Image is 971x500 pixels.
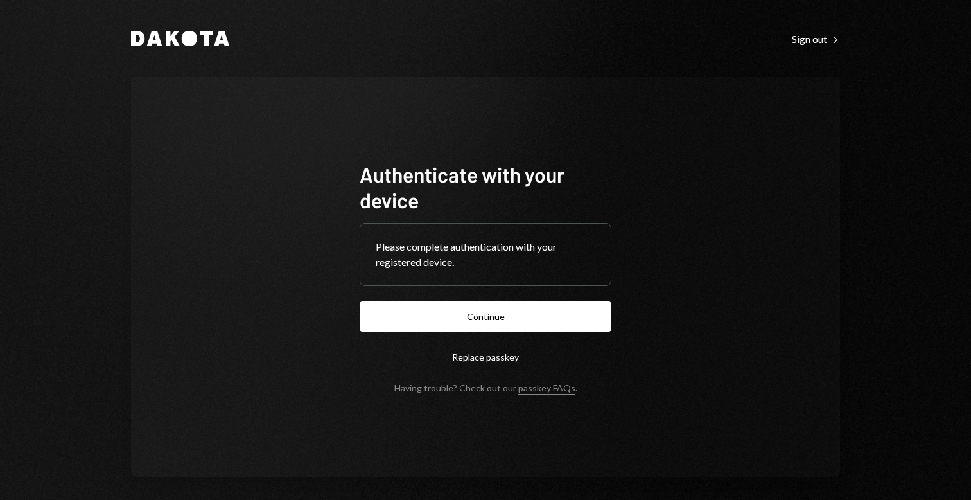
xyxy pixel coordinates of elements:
a: Sign out [792,31,840,46]
div: Having trouble? Check out our . [394,382,577,393]
div: Please complete authentication with your registered device. [376,239,595,270]
div: Sign out [792,33,840,46]
h1: Authenticate with your device [360,161,611,213]
button: Continue [360,301,611,332]
a: passkey FAQs [518,382,575,395]
button: Replace passkey [360,342,611,372]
